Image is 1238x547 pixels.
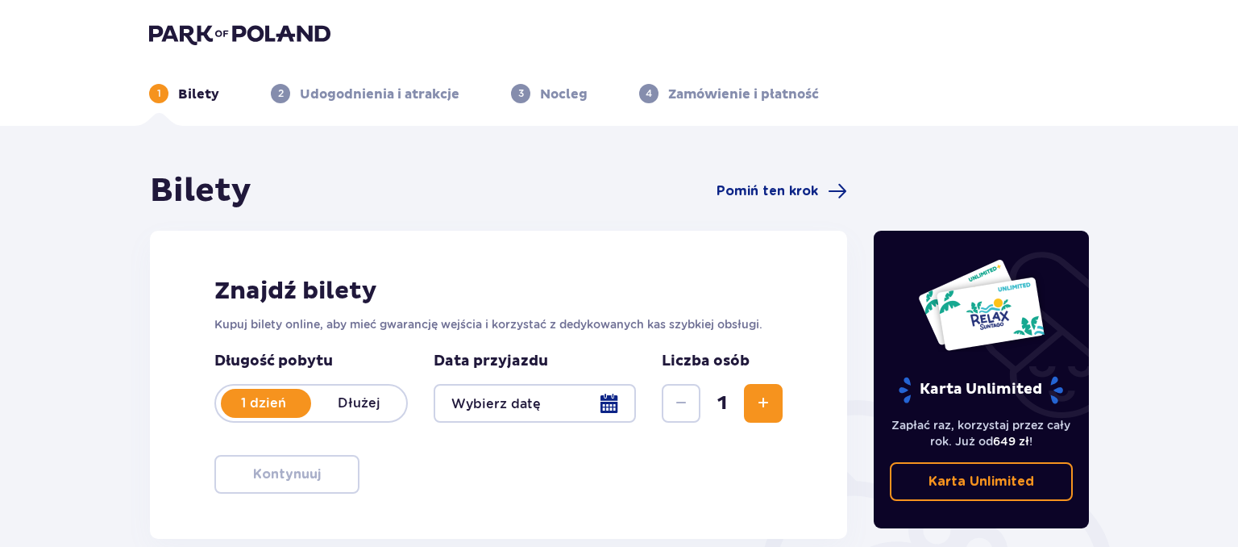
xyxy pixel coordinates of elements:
p: 1 [157,86,161,101]
p: 2 [278,86,284,101]
h2: Znajdź bilety [214,276,783,307]
button: Zwiększ [744,384,783,423]
span: Pomiń ten krok [717,182,818,200]
p: Udogodnienia i atrakcje [300,86,459,103]
p: Długość pobytu [214,352,408,371]
p: Zapłać raz, korzystaj przez cały rok. Już od ! [890,417,1074,449]
button: Kontynuuj [214,455,359,494]
p: Kupuj bilety online, aby mieć gwarancję wejścia i korzystać z dedykowanych kas szybkiej obsługi. [214,316,783,332]
div: 4Zamówienie i płatność [639,84,819,103]
span: 1 [704,391,741,415]
h1: Bilety [150,171,251,211]
p: 1 dzień [216,395,311,412]
div: 3Nocleg [511,84,588,103]
img: Dwie karty całoroczne do Suntago z napisem 'UNLIMITED RELAX', na białym tle z tropikalnymi liśćmi... [917,258,1045,352]
p: Nocleg [540,86,588,103]
p: Bilety [178,86,219,103]
a: Pomiń ten krok [717,182,847,201]
p: Data przyjazdu [434,352,548,371]
p: Karta Unlimited [897,376,1065,404]
p: 3 [518,86,524,101]
p: Liczba osób [662,352,750,371]
span: 649 zł [993,435,1029,448]
img: Park of Poland logo [149,23,330,45]
p: Karta Unlimited [928,473,1034,491]
p: Kontynuuj [253,466,321,483]
div: 2Udogodnienia i atrakcje [271,84,459,103]
button: Zmniejsz [662,384,700,423]
p: Dłużej [311,395,406,412]
div: 1Bilety [149,84,219,103]
p: Zamówienie i płatność [668,86,819,103]
a: Karta Unlimited [890,462,1074,501]
p: 4 [646,86,652,101]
